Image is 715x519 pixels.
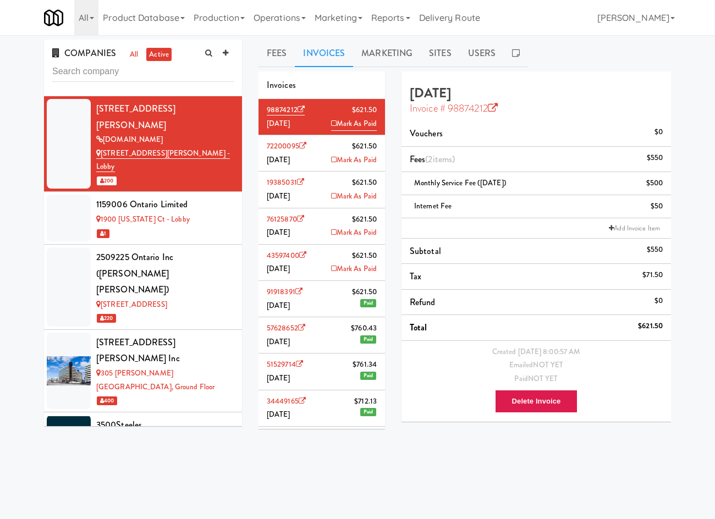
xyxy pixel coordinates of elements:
[44,245,242,330] li: 2509225 Ontario Inc ([PERSON_NAME] [PERSON_NAME])[STREET_ADDRESS] 220
[258,99,385,135] li: 98874212$621.50[DATE]Mark As Paid
[267,141,306,151] a: 72200095
[606,223,663,234] a: Add Invoice Item
[495,390,578,413] button: Delete Invoice
[96,196,234,213] div: 1159006 Ontario Limited
[258,354,385,390] li: 51529714$761.34[DATE]Paid
[410,296,436,308] span: Refund
[267,154,290,165] span: [DATE]
[410,153,455,165] span: Fees
[258,40,295,67] a: Fees
[410,245,441,257] span: Subtotal
[638,319,663,333] div: $621.50
[654,294,663,308] div: $0
[354,395,377,408] span: $712.13
[97,314,116,323] span: 220
[360,335,376,344] span: Paid
[44,330,242,412] li: [STREET_ADDRESS][PERSON_NAME] Inc305 [PERSON_NAME][GEOGRAPHIC_DATA], Ground Floor 400
[360,299,376,307] span: Paid
[96,249,234,298] div: 2509225 Ontario Inc ([PERSON_NAME] [PERSON_NAME])
[647,243,663,257] div: $550
[647,151,663,165] div: $550
[402,172,671,195] li: Monthly Service Fee ([DATE])$500
[295,40,353,67] a: Invoices
[267,286,302,297] a: 91918391
[267,79,296,91] span: Invoices
[646,176,663,190] div: $500
[267,359,303,369] a: 51529714
[267,409,290,419] span: [DATE]
[533,360,563,370] span: NOT YET
[44,412,242,465] li: 3500SteelesMarket @ 3500 Steeles(Right) 300
[267,263,290,274] span: [DATE]
[44,96,242,192] li: [STREET_ADDRESS][PERSON_NAME][DOMAIN_NAME][STREET_ADDRESS][PERSON_NAME] - Lobby 200
[267,118,290,129] span: [DATE]
[352,285,377,299] span: $621.50
[414,178,507,188] span: Monthly Service Fee ([DATE])
[258,208,385,245] li: 76125870$621.50[DATE]Mark As Paid
[258,245,385,281] li: 43597400$621.50[DATE]Mark As Paid
[52,62,234,82] input: Search company
[97,396,117,405] span: 400
[410,358,663,372] div: Emailed
[352,140,377,153] span: $621.50
[410,270,421,283] span: Tax
[44,192,242,245] li: 1159006 Ontario Limited1900 [US_STATE] Ct - Lobby 1
[331,262,377,276] a: Mark As Paid
[267,396,306,406] a: 34449165
[96,214,190,224] a: 1900 [US_STATE] Ct - Lobby
[528,373,558,384] span: NOT YET
[642,268,663,282] div: $71.50
[331,190,377,203] a: Mark As Paid
[353,40,421,67] a: Marketing
[351,322,377,335] span: $760.43
[258,390,385,427] li: 34449165$712.13[DATE]Paid
[267,336,290,347] span: [DATE]
[97,176,117,185] span: 200
[460,40,504,67] a: Users
[425,153,455,165] span: (2 )
[410,345,663,359] div: Created [DATE] 8:00:57 AM
[402,195,671,218] li: Internet Fee$50
[267,214,304,224] a: 76125870
[96,133,234,147] div: [DOMAIN_NAME]
[52,47,116,59] span: COMPANIES
[96,334,234,367] div: [STREET_ADDRESS][PERSON_NAME] Inc
[267,300,290,311] span: [DATE]
[410,127,443,140] span: Vouchers
[353,358,377,372] span: $761.34
[360,408,376,416] span: Paid
[654,125,663,139] div: $0
[96,417,234,433] div: 3500Steeles
[127,48,141,62] a: all
[97,229,109,238] span: 1
[258,281,385,317] li: 91918391$621.50[DATE]Paid
[651,200,663,213] div: $50
[267,191,290,201] span: [DATE]
[258,427,385,463] li: 72295465$739.70[DATE]Paid
[267,104,305,115] a: 98874212
[267,323,305,333] a: 57628652
[352,103,377,117] span: $621.50
[96,148,230,173] a: [STREET_ADDRESS][PERSON_NAME] - Lobby
[267,177,304,187] a: 19385031
[331,117,377,131] a: Mark As Paid
[331,153,377,167] a: Mark As Paid
[352,249,377,263] span: $621.50
[96,368,215,392] a: 305 [PERSON_NAME][GEOGRAPHIC_DATA], Ground Floor
[267,250,306,261] a: 43597400
[96,101,234,133] div: [STREET_ADDRESS][PERSON_NAME]
[258,172,385,208] li: 19385031$621.50[DATE]Mark As Paid
[410,86,663,115] h4: [DATE]
[421,40,460,67] a: Sites
[146,48,172,62] a: active
[96,299,167,310] a: [STREET_ADDRESS]
[410,101,498,115] a: Invoice # 98874212
[360,372,376,380] span: Paid
[44,8,63,27] img: Micromart
[414,201,452,211] span: Internet Fee
[267,373,290,383] span: [DATE]
[331,226,377,240] a: Mark As Paid
[433,153,453,165] ng-pluralize: items
[258,135,385,172] li: 72200095$621.50[DATE]Mark As Paid
[410,321,427,334] span: Total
